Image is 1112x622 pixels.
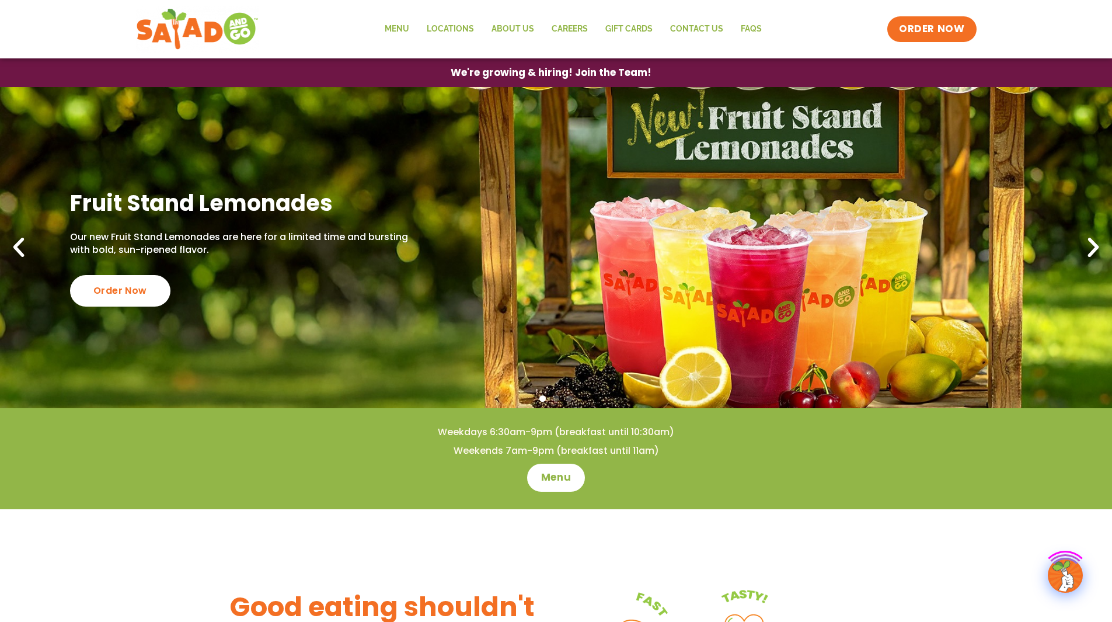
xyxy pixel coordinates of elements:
[70,189,414,217] h2: Fruit Stand Lemonades
[376,16,418,43] a: Menu
[661,16,732,43] a: Contact Us
[376,16,771,43] nav: Menu
[732,16,771,43] a: FAQs
[451,68,651,78] span: We're growing & hiring! Join the Team!
[899,22,964,36] span: ORDER NOW
[541,471,571,485] span: Menu
[70,231,414,257] p: Our new Fruit Stand Lemonades are here for a limited time and bursting with bold, sun-ripened fla...
[543,16,597,43] a: Careers
[70,275,170,307] div: Order Now
[433,59,669,86] a: We're growing & hiring! Join the Team!
[6,235,32,260] div: Previous slide
[527,464,585,492] a: Menu
[23,444,1089,457] h4: Weekends 7am-9pm (breakfast until 11am)
[887,16,976,42] a: ORDER NOW
[418,16,483,43] a: Locations
[566,395,573,402] span: Go to slide 3
[597,16,661,43] a: GIFT CARDS
[136,6,259,53] img: new-SAG-logo-768×292
[1080,235,1106,260] div: Next slide
[539,395,546,402] span: Go to slide 1
[483,16,543,43] a: About Us
[553,395,559,402] span: Go to slide 2
[23,426,1089,439] h4: Weekdays 6:30am-9pm (breakfast until 10:30am)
